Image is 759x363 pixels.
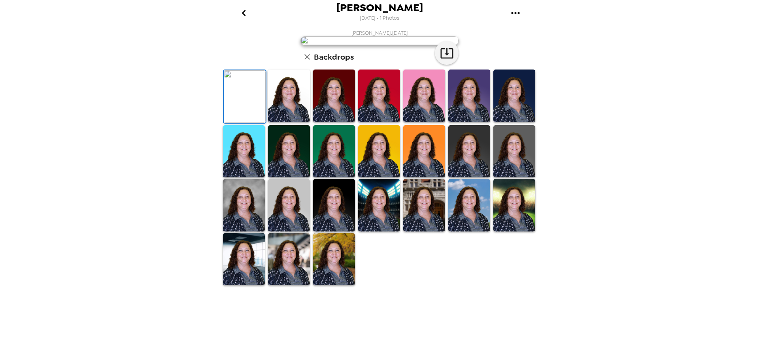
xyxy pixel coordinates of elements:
[224,70,266,123] img: Original
[351,30,408,36] span: [PERSON_NAME] , [DATE]
[314,51,354,63] h6: Backdrops
[300,36,459,45] img: user
[336,2,423,13] span: [PERSON_NAME]
[360,13,399,24] span: [DATE] • 1 Photos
